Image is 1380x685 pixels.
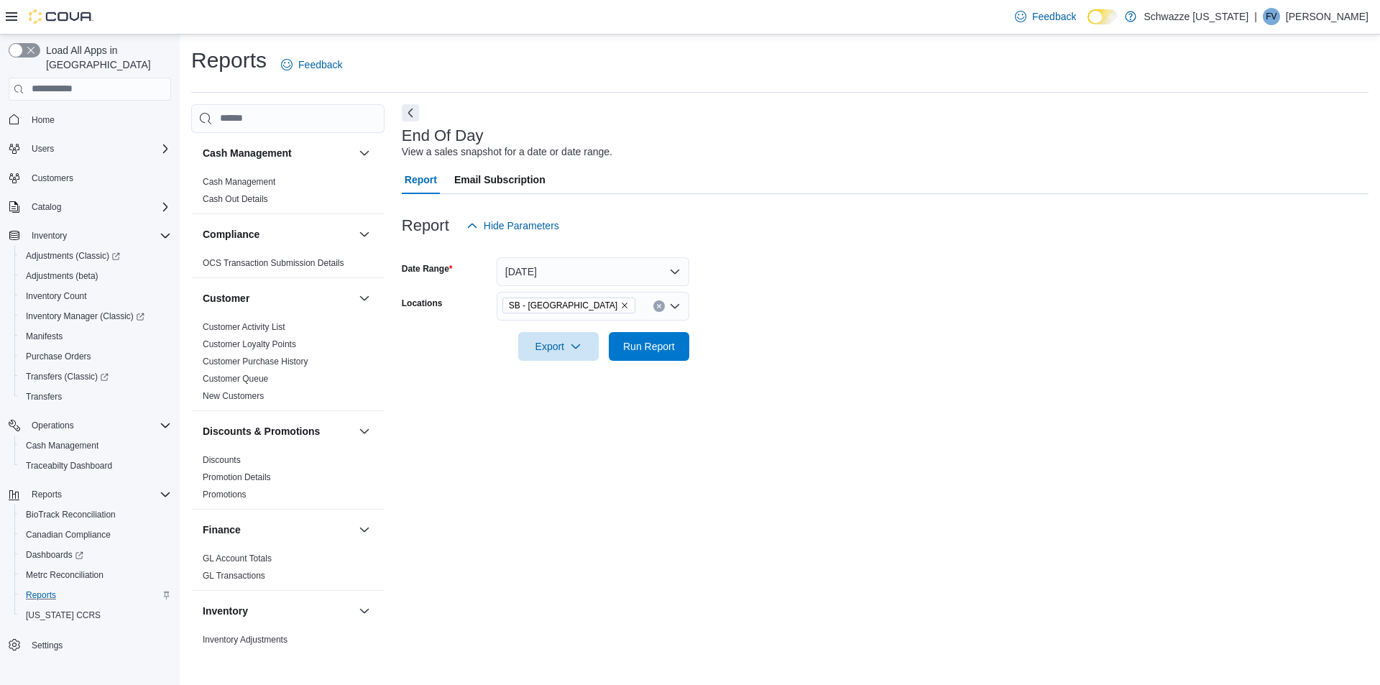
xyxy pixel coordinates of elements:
[26,637,68,654] a: Settings
[20,348,97,365] a: Purchase Orders
[203,193,268,205] span: Cash Out Details
[14,525,177,545] button: Canadian Compliance
[203,489,247,500] a: Promotions
[20,437,104,454] a: Cash Management
[1263,8,1280,25] div: Franco Vert
[26,111,60,129] a: Home
[20,457,118,474] a: Traceabilty Dashboard
[26,270,98,282] span: Adjustments (beta)
[203,489,247,500] span: Promotions
[518,332,599,361] button: Export
[203,455,241,465] a: Discounts
[203,322,285,332] a: Customer Activity List
[203,374,268,384] a: Customer Queue
[3,197,177,217] button: Catalog
[20,328,68,345] a: Manifests
[14,246,177,266] a: Adjustments (Classic)
[203,424,320,438] h3: Discounts & Promotions
[1266,8,1276,25] span: FV
[20,308,171,325] span: Inventory Manager (Classic)
[14,505,177,525] button: BioTrack Reconciliation
[20,457,171,474] span: Traceabilty Dashboard
[527,332,590,361] span: Export
[32,230,67,242] span: Inventory
[26,140,60,157] button: Users
[14,605,177,625] button: [US_STATE] CCRS
[203,635,287,645] a: Inventory Adjustments
[203,571,265,581] a: GL Transactions
[20,267,104,285] a: Adjustments (beta)
[203,373,268,385] span: Customer Queue
[620,301,629,310] button: Remove SB - Longmont from selection in this group
[14,585,177,605] button: Reports
[20,566,109,584] a: Metrc Reconciliation
[203,291,353,305] button: Customer
[26,635,171,653] span: Settings
[203,257,344,269] span: OCS Transaction Submission Details
[203,472,271,482] a: Promotion Details
[14,565,177,585] button: Metrc Reconciliation
[509,298,617,313] span: SB - [GEOGRAPHIC_DATA]
[203,553,272,564] a: GL Account Totals
[356,423,373,440] button: Discounts & Promotions
[26,569,103,581] span: Metrc Reconciliation
[20,388,68,405] a: Transfers
[32,640,63,651] span: Settings
[203,357,308,367] a: Customer Purchase History
[26,440,98,451] span: Cash Management
[20,526,116,543] a: Canadian Compliance
[40,43,171,72] span: Load All Apps in [GEOGRAPHIC_DATA]
[3,139,177,159] button: Users
[356,602,373,620] button: Inventory
[20,546,171,564] span: Dashboards
[3,226,177,246] button: Inventory
[356,521,373,538] button: Finance
[203,356,308,367] span: Customer Purchase History
[14,367,177,387] a: Transfers (Classic)
[484,219,559,233] span: Hide Parameters
[26,227,73,244] button: Inventory
[20,267,171,285] span: Adjustments (beta)
[356,290,373,307] button: Customer
[26,391,62,403] span: Transfers
[26,417,80,434] button: Operations
[402,104,419,121] button: Next
[203,472,271,483] span: Promotion Details
[20,607,171,624] span: Washington CCRS
[402,127,484,144] h3: End Of Day
[29,9,93,24] img: Cova
[26,549,83,561] span: Dashboards
[191,318,385,410] div: Customer
[3,634,177,655] button: Settings
[623,339,675,354] span: Run Report
[14,545,177,565] a: Dashboards
[26,170,79,187] a: Customers
[1009,2,1082,31] a: Feedback
[20,526,171,543] span: Canadian Compliance
[26,198,171,216] span: Catalog
[1032,9,1076,24] span: Feedback
[32,420,74,431] span: Operations
[3,415,177,436] button: Operations
[20,587,62,604] a: Reports
[26,529,111,541] span: Canadian Compliance
[405,165,437,194] span: Report
[20,506,121,523] a: BioTrack Reconciliation
[203,177,275,187] a: Cash Management
[203,176,275,188] span: Cash Management
[32,173,73,184] span: Customers
[203,339,296,350] span: Customer Loyalty Points
[1254,8,1257,25] p: |
[20,288,171,305] span: Inventory Count
[1286,8,1368,25] p: [PERSON_NAME]
[20,247,126,265] a: Adjustments (Classic)
[26,610,101,621] span: [US_STATE] CCRS
[20,546,89,564] a: Dashboards
[20,247,171,265] span: Adjustments (Classic)
[20,607,106,624] a: [US_STATE] CCRS
[203,391,264,401] a: New Customers
[1087,9,1118,24] input: Dark Mode
[203,604,248,618] h3: Inventory
[32,143,54,155] span: Users
[3,167,177,188] button: Customers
